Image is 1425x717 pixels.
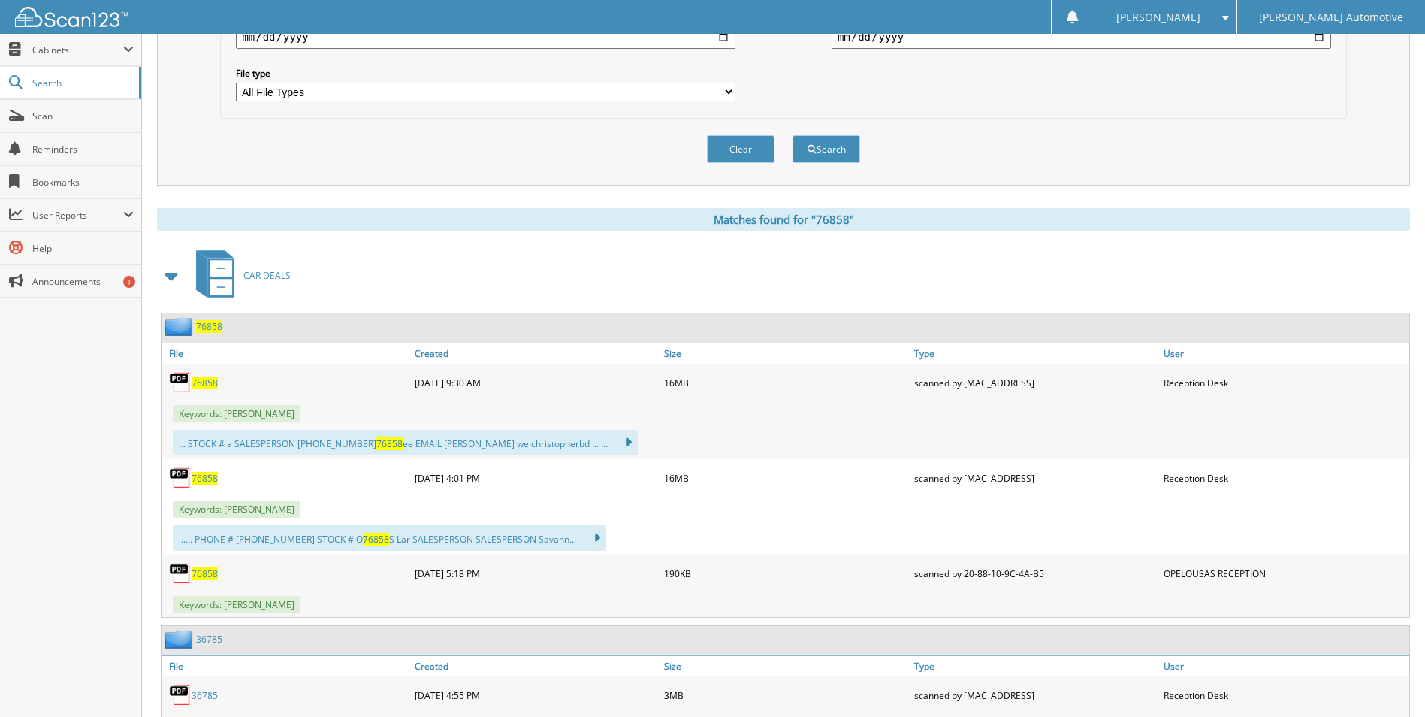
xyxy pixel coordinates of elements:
div: scanned by [MAC_ADDRESS] [910,680,1160,710]
label: File type [236,67,735,80]
a: User [1160,656,1409,676]
iframe: Chat Widget [1350,645,1425,717]
div: [DATE] 5:18 PM [411,558,660,588]
div: 190KB [660,558,910,588]
div: scanned by 20-88-10-9C-4A-B5 [910,558,1160,588]
span: Scan [32,110,134,123]
span: Keywords: [PERSON_NAME] [173,596,300,613]
button: Clear [707,135,774,163]
span: User Reports [32,209,123,222]
a: File [162,656,411,676]
div: ...... PHONE # [PHONE_NUMBER] STOCK # O S Lar SALESPERSON SALESPERSON Savann... [173,525,606,551]
img: PDF.png [169,562,192,585]
div: Reception Desk [1160,368,1409,398]
span: Keywords: [PERSON_NAME] [173,405,300,422]
button: Search [793,135,860,163]
span: CAR DEALS [243,269,291,282]
div: OPELOUSAS RECEPTION [1160,558,1409,588]
div: Matches found for "76858" [157,208,1410,231]
a: Size [660,656,910,676]
input: start [236,25,735,49]
div: [DATE] 4:01 PM [411,463,660,493]
img: PDF.png [169,684,192,706]
input: end [832,25,1331,49]
img: folder2.png [165,317,196,336]
span: [PERSON_NAME] Automotive [1259,13,1403,22]
span: 76858 [363,533,389,546]
a: 76858 [192,472,218,485]
span: Cabinets [32,44,123,56]
span: Help [32,242,134,255]
a: 76858 [192,567,218,580]
a: CAR DEALS [187,246,291,305]
span: [PERSON_NAME] [1116,13,1200,22]
span: Reminders [32,143,134,156]
div: Reception Desk [1160,680,1409,710]
div: [DATE] 9:30 AM [411,368,660,398]
a: 76858 [192,377,218,389]
a: Type [910,656,1160,676]
span: Announcements [32,275,134,288]
a: 36785 [196,633,222,646]
img: scan123-logo-white.svg [15,7,128,27]
span: 76858 [376,437,403,450]
div: ... STOCK # a SALESPERSON [PHONE_NUMBER] ee EMAIL [PERSON_NAME] we christopherbd ... ... [173,430,638,455]
div: Reception Desk [1160,463,1409,493]
div: 3MB [660,680,910,710]
a: Created [411,656,660,676]
div: 16MB [660,368,910,398]
div: scanned by [MAC_ADDRESS] [910,463,1160,493]
img: PDF.png [169,371,192,394]
span: Keywords: [PERSON_NAME] [173,501,300,518]
a: Created [411,343,660,364]
a: 76858 [196,320,222,333]
span: Search [32,77,131,89]
a: 36785 [192,689,218,702]
div: scanned by [MAC_ADDRESS] [910,368,1160,398]
div: [DATE] 4:55 PM [411,680,660,710]
a: Type [910,343,1160,364]
a: Size [660,343,910,364]
div: 16MB [660,463,910,493]
img: PDF.png [169,467,192,489]
a: File [162,343,411,364]
div: 1 [123,276,135,288]
span: Bookmarks [32,176,134,189]
a: User [1160,343,1409,364]
img: folder2.png [165,630,196,649]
